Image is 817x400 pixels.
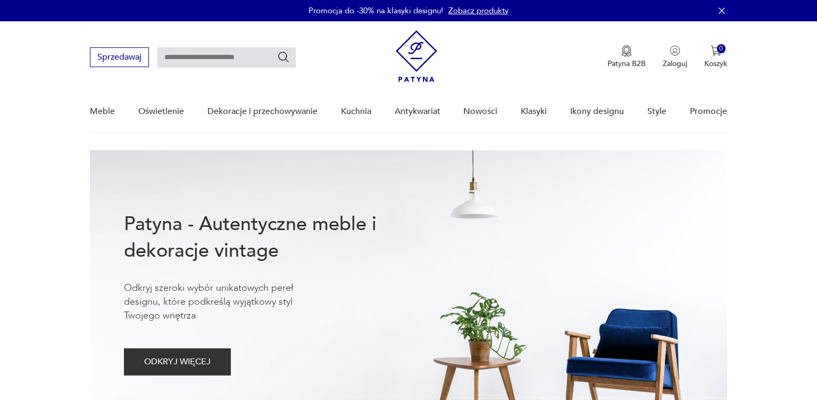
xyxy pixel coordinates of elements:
a: Sprzedawaj [90,54,149,62]
p: Zaloguj [663,59,687,69]
button: Szukaj [277,51,290,63]
img: Patyna - sklep z meblami i dekoracjami vintage [396,30,437,82]
button: Patyna B2B [607,45,646,69]
p: Patyna B2B [607,59,646,69]
a: Klasyki [521,91,547,132]
a: Ikona medaluPatyna B2B [607,45,646,69]
button: 0Koszyk [704,45,727,69]
a: Oświetlenie [138,91,184,132]
a: ODKRYJ WIĘCEJ [124,359,231,366]
button: Zaloguj [663,45,687,69]
img: Ikona medalu [621,45,632,57]
a: Nowości [463,91,497,132]
p: Odkryj szeroki wybór unikatowych pereł designu, które podkreślą wyjątkowy styl Twojego wnętrza. [124,281,326,323]
a: Kuchnia [341,91,371,132]
a: Meble [90,91,115,132]
div: 0 [717,44,726,53]
a: Promocje [690,91,727,132]
a: Dekoracje i przechowywanie [207,91,318,132]
a: Ikony designu [570,91,624,132]
button: ODKRYJ WIĘCEJ [124,348,231,375]
a: Zobacz produkty [448,5,508,16]
img: Ikonka użytkownika [670,45,680,56]
a: Antykwariat [395,91,440,132]
img: Ikona koszyka [711,45,721,56]
p: Koszyk [704,59,727,69]
a: Style [647,91,666,132]
p: Promocja do -30% na klasyki designu! [309,5,443,16]
h1: Patyna - Autentyczne meble i dekoracje vintage [124,211,411,264]
button: Sprzedawaj [90,47,149,67]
